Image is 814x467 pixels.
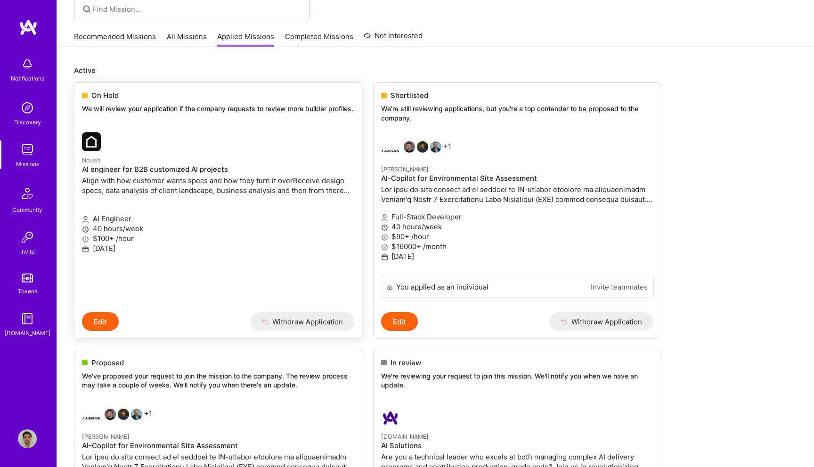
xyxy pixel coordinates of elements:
div: +1 [381,141,451,160]
i: icon MoneyGray [381,234,388,241]
h4: AI-Copilot for Environmental Site Assessment [381,174,653,183]
p: Full-Stack Developer [381,212,653,222]
div: Invite [20,247,35,257]
a: Applied Missions [217,32,274,47]
img: Berkan Hiziroglu [404,141,415,153]
p: We've proposed your request to join the mission to the company. The review process may take a cou... [82,371,354,390]
button: Edit [381,312,418,331]
img: A.Team company logo [381,409,400,427]
button: Withdraw Application [251,312,355,331]
img: Langan company logo [82,409,101,427]
a: User Avatar [16,429,39,448]
div: Discovery [14,117,41,127]
a: All Missions [167,32,207,47]
img: Community [16,182,39,205]
div: Tokens [18,286,37,296]
p: [DATE] [82,243,354,253]
input: Find Mission... [93,4,302,14]
img: guide book [18,309,37,328]
span: Shortlisted [391,90,428,100]
div: Community [12,205,42,215]
img: bell [18,55,37,73]
i: icon MoneyGray [82,236,89,243]
p: AI Engineer [82,214,354,224]
img: teamwork [18,140,37,159]
a: Nouvia company logoNouviaAI engineer for B2B customized AI projectsAlign with how customer wants ... [74,125,362,313]
img: Nouvia company logo [82,132,101,151]
img: User Avatar [18,429,37,448]
small: [DOMAIN_NAME] [381,433,429,440]
img: discovery [18,98,37,117]
div: You applied as an individual [396,282,488,292]
p: Align with how customer wants specs and how they turn it overReceive design specs, data analysis ... [82,176,354,195]
p: 40 hours/week [381,222,653,232]
p: $90+ /hour [381,232,653,242]
img: Marcin Wylot [131,409,142,420]
img: Berkan Hiziroglu [105,409,116,420]
span: Proposed [91,358,124,368]
small: [PERSON_NAME] [381,166,429,173]
p: [DATE] [381,251,653,261]
h4: AI engineer for B2B customized AI projects [82,165,354,174]
img: Langan company logo [381,141,400,160]
span: In review [391,358,421,368]
small: [PERSON_NAME] [82,433,130,440]
i: icon Calendar [381,254,388,261]
p: $100+ /hour [82,233,354,243]
span: On Hold [91,90,119,100]
img: tokens [22,274,33,282]
i: icon SearchGrey [81,4,92,15]
p: Lor ipsu do sita consect ad el seddoei te IN-utlabor etdolore ma aliquaenimadm Veniam'q Nostr 7 E... [381,185,653,204]
i: icon Applicant [82,216,89,223]
a: Not Interested [364,30,423,47]
img: Invite [18,228,37,247]
p: We're reviewing your request to join this mission. We'll notify you when we have an update. [381,371,653,390]
i: icon MoneyGray [381,244,388,251]
h4: AI Solutions [381,442,653,450]
div: +1 [82,409,152,427]
a: Recommended Missions [74,32,156,47]
a: Langan company logoBerkan HizirogluNhan TranMarcin Wylot+1[PERSON_NAME]AI-Copilot for Environment... [374,134,661,276]
small: Nouvia [82,157,101,164]
p: 40 hours/week [82,224,354,233]
p: We will review your application if the company requests to review more builder profiles. [82,104,354,113]
div: Missions [16,159,39,169]
button: Withdraw Application [549,312,653,331]
a: Invite teammates [591,282,648,292]
i: icon Clock [381,224,388,231]
i: icon Clock [82,226,89,233]
button: Edit [82,312,119,331]
i: icon Applicant [381,214,388,221]
a: Completed Missions [285,32,353,47]
img: Nhan Tran [118,409,129,420]
div: Notifications [11,73,44,83]
img: Marcin Wylot [430,141,441,153]
p: Active [74,65,797,75]
img: Nhan Tran [417,141,428,153]
h4: AI-Copilot for Environmental Site Assessment [82,442,354,450]
p: We’re still reviewing applications, but you're a top contender to be proposed to the company. [381,104,653,122]
div: [DOMAIN_NAME] [5,328,50,338]
img: logo [19,19,38,36]
i: icon Calendar [82,246,89,253]
p: $16000+ /month [381,242,653,251]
